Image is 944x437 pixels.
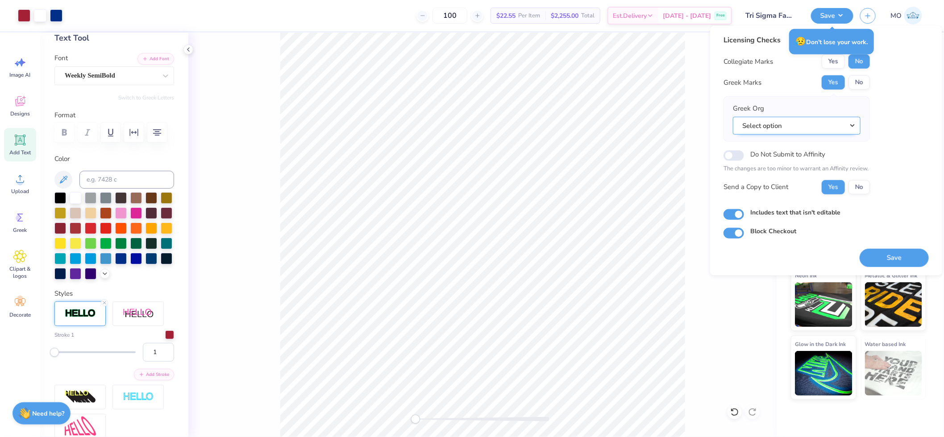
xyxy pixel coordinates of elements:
span: Total [581,11,595,21]
button: Select option [733,116,861,135]
p: The changes are too minor to warrant an Affinity review. [724,165,870,173]
button: Yes [822,180,845,194]
img: Metallic & Glitter Ink [865,282,923,327]
button: No [848,180,870,194]
button: Yes [822,75,845,90]
div: Accessibility label [411,415,420,424]
label: Font [54,53,68,63]
div: Send a Copy to Client [724,182,788,192]
button: Yes [822,54,845,69]
span: $22.55 [496,11,516,21]
span: Add Text [9,149,31,156]
label: Includes text that isn't editable [750,207,840,217]
img: Mirabelle Olis [904,7,922,25]
input: Untitled Design [739,7,804,25]
span: Clipart & logos [5,265,35,280]
span: Est. Delivery [613,11,647,21]
span: 😥 [795,36,806,47]
img: 3D Illusion [65,390,96,404]
span: $2,255.00 [551,11,578,21]
button: Save [860,248,929,267]
a: MO [887,7,926,25]
div: Licensing Checks [724,35,870,45]
span: MO [891,11,902,21]
label: Format [54,110,174,120]
button: Save [811,8,853,24]
button: No [848,54,870,69]
div: Collegiate Marks [724,57,773,67]
label: Greek Org [733,103,764,114]
span: Glow in the Dark Ink [795,339,846,349]
label: Do Not Submit to Affinity [750,148,825,160]
img: Glow in the Dark Ink [795,351,853,396]
div: Don’t lose your work. [789,29,874,54]
img: Water based Ink [865,351,923,396]
button: No [848,75,870,90]
img: Shadow [123,308,154,319]
span: Free [716,12,725,19]
img: Free Distort [65,416,96,436]
button: Add Stroke [134,369,174,380]
label: Stroke 1 [54,331,74,339]
input: – – [432,8,467,24]
input: e.g. 7428 c [79,171,174,189]
button: Switch to Greek Letters [118,94,174,101]
strong: Need help? [33,409,65,418]
label: Block Checkout [750,227,796,236]
div: Accessibility label [50,348,59,357]
label: Color [54,154,174,164]
button: Add Font [137,53,174,65]
span: Image AI [10,71,31,78]
img: Neon Ink [795,282,853,327]
span: Decorate [9,311,31,318]
span: [DATE] - [DATE] [663,11,711,21]
label: Styles [54,289,73,299]
span: Upload [11,188,29,195]
img: Stroke [65,309,96,319]
span: Per Item [518,11,540,21]
span: Designs [10,110,30,117]
div: Text Tool [54,32,174,44]
img: Negative Space [123,392,154,402]
span: Greek [13,227,27,234]
span: Water based Ink [865,339,906,349]
div: Greek Marks [724,78,761,88]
